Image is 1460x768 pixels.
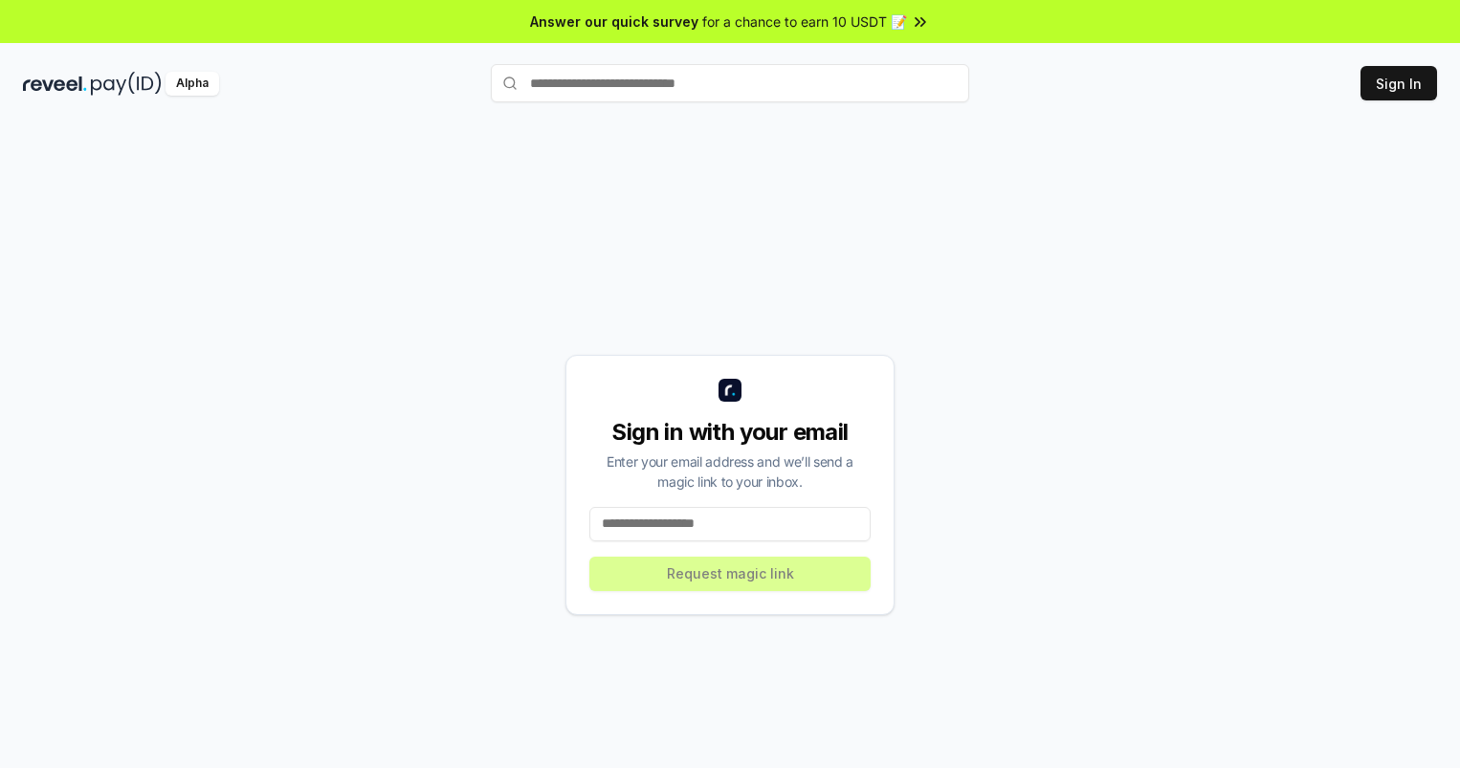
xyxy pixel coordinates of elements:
div: Sign in with your email [589,417,871,448]
div: Enter your email address and we’ll send a magic link to your inbox. [589,451,871,492]
button: Sign In [1360,66,1437,100]
img: logo_small [719,379,741,402]
img: reveel_dark [23,72,87,96]
span: Answer our quick survey [530,11,698,32]
span: for a chance to earn 10 USDT 📝 [702,11,907,32]
img: pay_id [91,72,162,96]
div: Alpha [166,72,219,96]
